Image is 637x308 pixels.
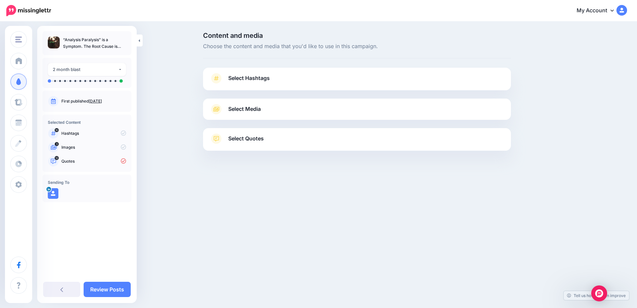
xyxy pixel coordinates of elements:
[203,42,511,51] span: Choose the content and media that you'd like to use in this campaign.
[210,133,504,151] a: Select Quotes
[63,37,126,50] p: “Analysis Paralysis” is a Symptom. The Root Cause is Strategy Without Hypothesis.
[228,74,270,83] span: Select Hashtags
[61,130,126,136] p: Hashtags
[48,120,126,125] h4: Selected Content
[53,66,118,73] div: 2 month blast
[591,285,607,301] div: Open Intercom Messenger
[203,32,511,39] span: Content and media
[6,5,51,16] img: Missinglettr
[228,134,264,143] span: Select Quotes
[55,128,59,132] span: 10
[48,188,58,199] img: user_default_image.png
[48,180,126,185] h4: Sending To
[61,158,126,164] p: Quotes
[15,37,22,42] img: menu.png
[210,104,504,115] a: Select Media
[228,105,261,114] span: Select Media
[564,291,629,300] a: Tell us how we can improve
[55,156,59,160] span: 12
[210,73,504,90] a: Select Hashtags
[48,37,60,48] img: c2c9ddce2c1f28cfc74af82c6f27180c_thumb.jpg
[89,99,102,104] a: [DATE]
[61,98,126,104] p: First published
[55,142,59,146] span: 3
[570,3,627,19] a: My Account
[48,63,126,76] button: 2 month blast
[61,144,126,150] p: Images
